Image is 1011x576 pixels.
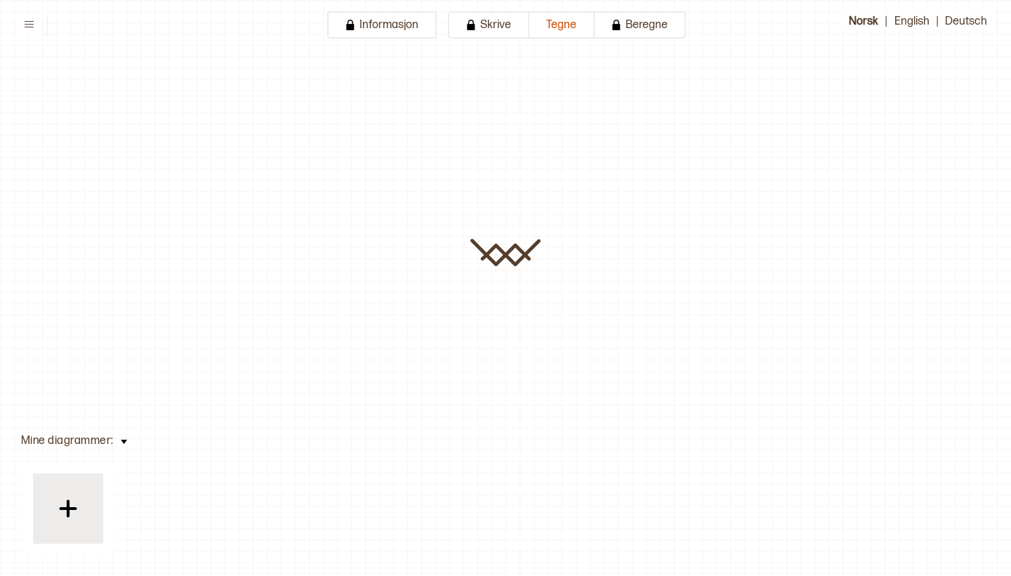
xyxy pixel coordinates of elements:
button: Skrive [448,11,529,39]
img: arrow [121,440,127,444]
button: Beregne [595,11,686,39]
div: | | [819,11,994,39]
button: English [887,11,937,30]
button: Informasjon [327,11,437,39]
img: plus_black [51,491,86,526]
button: Tegne [529,11,595,39]
button: Norsk [842,11,885,30]
button: plus_black [21,462,115,555]
button: Deutsch [938,11,994,30]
